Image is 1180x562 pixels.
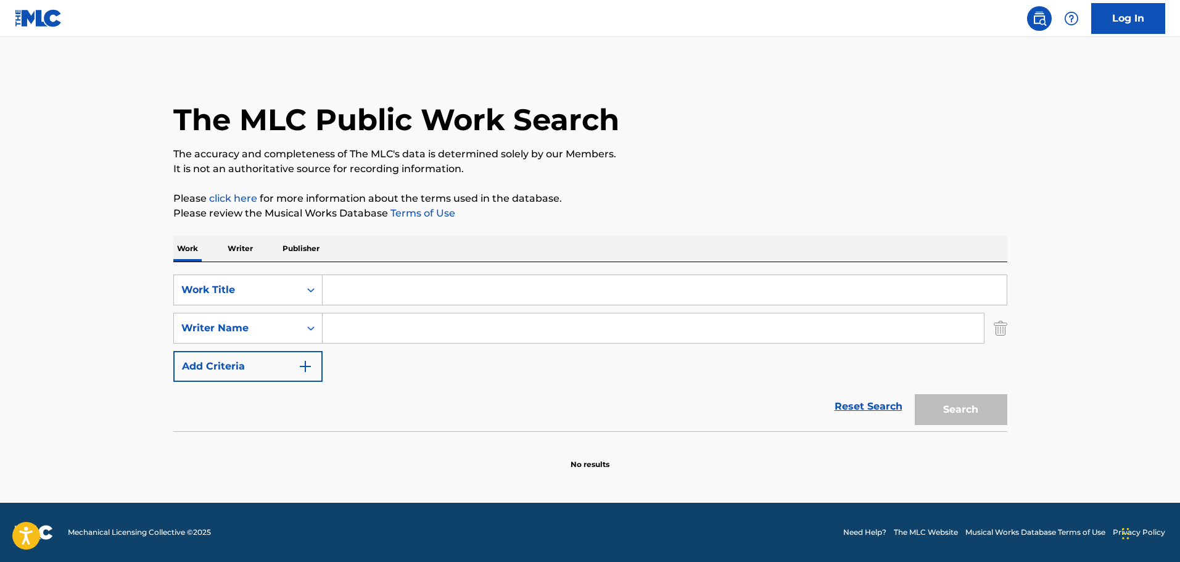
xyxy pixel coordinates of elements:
a: Reset Search [828,393,909,420]
img: 9d2ae6d4665cec9f34b9.svg [298,359,313,374]
h1: The MLC Public Work Search [173,101,619,138]
div: Writer Name [181,321,292,336]
a: The MLC Website [894,527,958,538]
p: Publisher [279,236,323,262]
a: Privacy Policy [1113,527,1165,538]
p: It is not an authoritative source for recording information. [173,162,1007,176]
p: Please review the Musical Works Database [173,206,1007,221]
p: The accuracy and completeness of The MLC's data is determined solely by our Members. [173,147,1007,162]
a: Musical Works Database Terms of Use [965,527,1105,538]
p: No results [571,444,609,470]
form: Search Form [173,275,1007,431]
div: Drag [1122,515,1129,552]
a: Log In [1091,3,1165,34]
a: Need Help? [843,527,886,538]
a: Public Search [1027,6,1052,31]
img: search [1032,11,1047,26]
p: Please for more information about the terms used in the database. [173,191,1007,206]
img: Delete Criterion [994,313,1007,344]
img: logo [15,525,53,540]
a: click here [209,192,257,204]
div: Work Title [181,283,292,297]
span: Mechanical Licensing Collective © 2025 [68,527,211,538]
button: Add Criteria [173,351,323,382]
a: Terms of Use [388,207,455,219]
p: Writer [224,236,257,262]
img: MLC Logo [15,9,62,27]
div: Help [1059,6,1084,31]
iframe: Chat Widget [1118,503,1180,562]
img: help [1064,11,1079,26]
p: Work [173,236,202,262]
